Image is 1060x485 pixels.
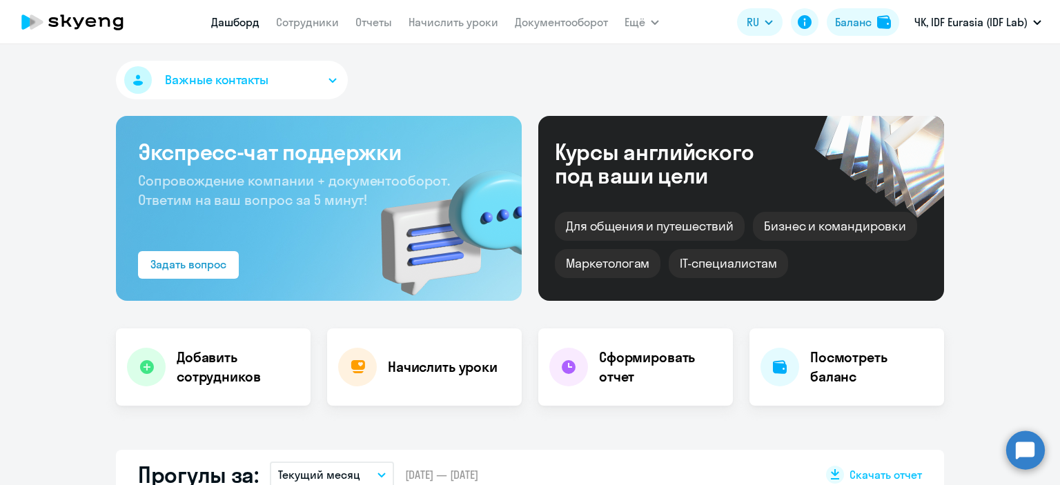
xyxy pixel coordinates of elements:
[138,138,500,166] h3: Экспресс-чат поддержки
[515,15,608,29] a: Документооборот
[835,14,872,30] div: Баланс
[211,15,259,29] a: Дашборд
[388,357,498,377] h4: Начислить уроки
[278,466,360,483] p: Текущий месяц
[907,6,1048,39] button: ЧК, IDF Eurasia (IDF Lab)
[625,8,659,36] button: Ещё
[409,15,498,29] a: Начислить уроки
[747,14,759,30] span: RU
[810,348,933,386] h4: Посмотреть баланс
[555,212,745,241] div: Для общения и путешествий
[599,348,722,386] h4: Сформировать отчет
[669,249,787,278] div: IT-специалистам
[138,251,239,279] button: Задать вопрос
[827,8,899,36] button: Балансbalance
[361,146,522,301] img: bg-img
[405,467,478,482] span: [DATE] — [DATE]
[914,14,1028,30] p: ЧК, IDF Eurasia (IDF Lab)
[625,14,645,30] span: Ещё
[276,15,339,29] a: Сотрудники
[877,15,891,29] img: balance
[355,15,392,29] a: Отчеты
[150,256,226,273] div: Задать вопрос
[737,8,783,36] button: RU
[555,140,791,187] div: Курсы английского под ваши цели
[138,172,450,208] span: Сопровождение компании + документооборот. Ответим на ваш вопрос за 5 минут!
[555,249,660,278] div: Маркетологам
[165,71,268,89] span: Важные контакты
[116,61,348,99] button: Важные контакты
[753,212,917,241] div: Бизнес и командировки
[850,467,922,482] span: Скачать отчет
[177,348,300,386] h4: Добавить сотрудников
